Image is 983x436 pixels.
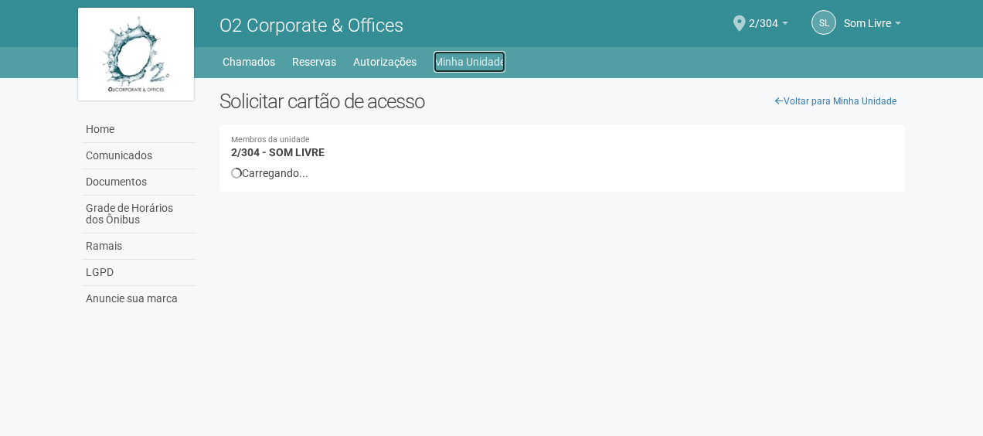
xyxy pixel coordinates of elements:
span: Som Livre [844,2,891,29]
a: Som Livre [844,19,901,32]
a: Ramais [82,233,196,260]
a: Minha Unidade [434,51,505,73]
a: Chamados [223,51,275,73]
a: Grade de Horários dos Ônibus [82,196,196,233]
a: Autorizações [353,51,417,73]
a: Comunicados [82,143,196,169]
a: 2/304 [749,19,788,32]
h4: 2/304 - SOM LIVRE [231,136,893,158]
h2: Solicitar cartão de acesso [219,90,905,113]
span: 2/304 [749,2,778,29]
img: logo.jpg [78,8,194,100]
span: O2 Corporate & Offices [219,15,403,36]
div: Carregando... [231,166,893,180]
a: Reservas [292,51,336,73]
a: Documentos [82,169,196,196]
small: Membros da unidade [231,136,893,145]
a: Anuncie sua marca [82,286,196,312]
a: SL [811,10,836,35]
a: Voltar para Minha Unidade [767,90,905,113]
a: Home [82,117,196,143]
a: LGPD [82,260,196,286]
